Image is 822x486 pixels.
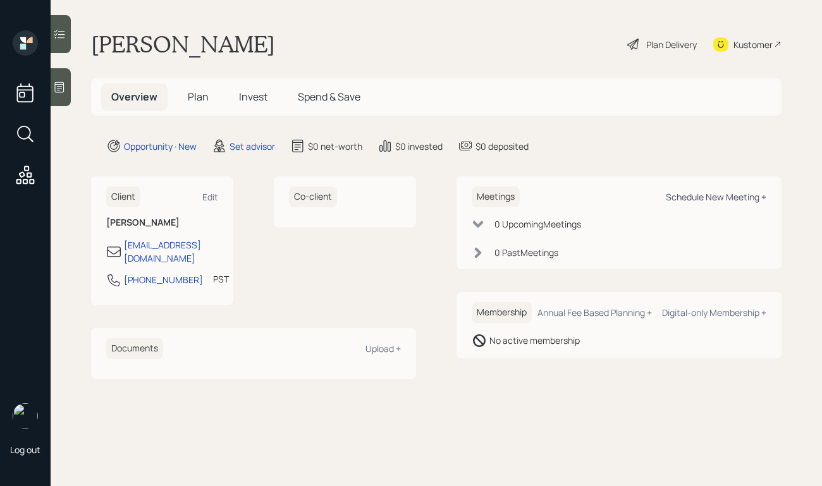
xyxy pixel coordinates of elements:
div: Plan Delivery [646,38,697,51]
h6: [PERSON_NAME] [106,217,218,228]
span: Invest [239,90,267,104]
h6: Membership [472,302,532,323]
span: Spend & Save [298,90,360,104]
div: 0 Upcoming Meeting s [494,217,581,231]
img: robby-grisanti-headshot.png [13,403,38,428]
span: Overview [111,90,157,104]
div: No active membership [489,334,580,347]
div: Kustomer [733,38,773,51]
div: Opportunity · New [124,140,197,153]
div: $0 invested [395,140,443,153]
div: $0 deposited [475,140,529,153]
div: Upload + [365,343,401,355]
div: Schedule New Meeting + [666,191,766,203]
h6: Client [106,186,140,207]
div: 0 Past Meeting s [494,246,558,259]
div: $0 net-worth [308,140,362,153]
h6: Meetings [472,186,520,207]
span: Plan [188,90,209,104]
h6: Documents [106,338,163,359]
div: Log out [10,444,40,456]
div: [PHONE_NUMBER] [124,273,203,286]
div: Digital-only Membership + [662,307,766,319]
div: Annual Fee Based Planning + [537,307,652,319]
div: [EMAIL_ADDRESS][DOMAIN_NAME] [124,238,218,265]
div: PST [213,272,229,286]
h6: Co-client [289,186,337,207]
div: Set advisor [230,140,275,153]
h1: [PERSON_NAME] [91,30,275,58]
div: Edit [202,191,218,203]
